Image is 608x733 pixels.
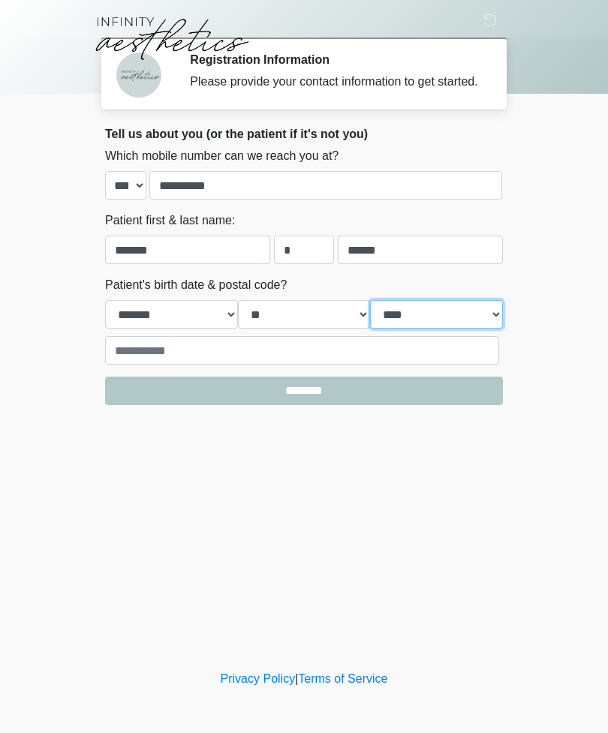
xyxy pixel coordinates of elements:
[105,127,503,141] h2: Tell us about you (or the patient if it's not you)
[221,672,296,685] a: Privacy Policy
[105,147,339,165] label: Which mobile number can we reach you at?
[105,276,287,294] label: Patient's birth date & postal code?
[190,73,480,91] div: Please provide your contact information to get started.
[90,11,252,64] img: Infinity Aesthetics Logo
[298,672,387,685] a: Terms of Service
[105,212,235,230] label: Patient first & last name:
[116,53,161,98] img: Agent Avatar
[295,672,298,685] a: |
